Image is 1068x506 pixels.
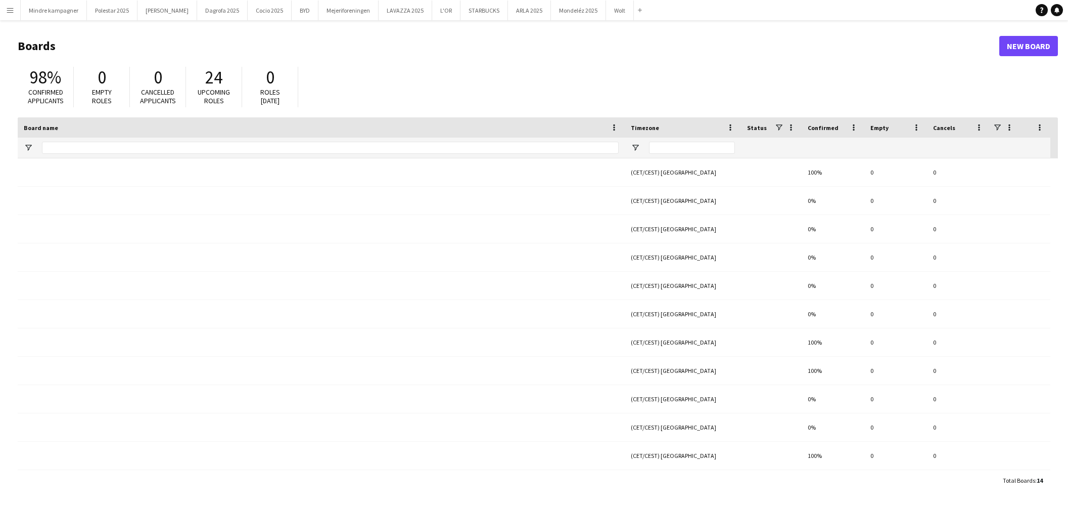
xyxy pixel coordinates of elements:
div: 100% [802,158,864,186]
div: : [1003,471,1043,490]
button: Mondeléz 2025 [551,1,606,20]
div: 0% [802,413,864,441]
div: 0 [864,300,927,328]
span: Confirmed [808,124,839,132]
div: 0 [927,385,990,413]
a: New Board [999,36,1058,56]
button: BYD [292,1,318,20]
div: (CET/CEST) [GEOGRAPHIC_DATA] [625,385,741,413]
div: (CET/CEST) [GEOGRAPHIC_DATA] [625,215,741,243]
div: (CET/CEST) [GEOGRAPHIC_DATA] [625,328,741,356]
div: 0 [927,413,990,441]
div: 0% [802,272,864,300]
div: (CET/CEST) [GEOGRAPHIC_DATA] [625,243,741,271]
div: 0 [927,470,990,498]
span: 24 [205,66,222,89]
div: 0% [802,187,864,215]
button: Cocio 2025 [248,1,292,20]
button: Wolt [606,1,634,20]
span: 98% [30,66,61,89]
span: 0 [266,66,274,89]
div: 0 [927,215,990,243]
button: Mindre kampagner [21,1,87,20]
button: LAVAZZA 2025 [379,1,432,20]
span: Empty [870,124,889,132]
div: 0 [927,357,990,385]
div: 0 [927,300,990,328]
input: Board name Filter Input [42,142,619,154]
div: 0 [864,328,927,356]
div: 100% [802,470,864,498]
span: Timezone [631,124,659,132]
button: L'OR [432,1,460,20]
h1: Boards [18,38,999,54]
div: (CET/CEST) [GEOGRAPHIC_DATA] [625,158,741,186]
div: 0 [864,357,927,385]
span: Total Boards [1003,477,1035,484]
button: Dagrofa 2025 [197,1,248,20]
div: 0 [864,470,927,498]
span: 0 [98,66,106,89]
span: Cancelled applicants [140,88,176,105]
div: (CET/CEST) [GEOGRAPHIC_DATA] [625,272,741,300]
div: 0 [864,187,927,215]
div: 0 [927,272,990,300]
span: Status [747,124,767,132]
div: 0 [864,215,927,243]
div: 0 [927,243,990,271]
input: Timezone Filter Input [649,142,735,154]
span: 14 [1037,477,1043,484]
div: 0 [864,385,927,413]
span: Cancels [933,124,955,132]
div: 0% [802,215,864,243]
button: Mejeriforeningen [318,1,379,20]
div: (CET/CEST) [GEOGRAPHIC_DATA] [625,442,741,470]
div: 100% [802,357,864,385]
div: (CET/CEST) [GEOGRAPHIC_DATA] [625,187,741,215]
div: 0% [802,300,864,328]
div: 0% [802,385,864,413]
div: 0 [864,442,927,470]
div: 100% [802,442,864,470]
button: Polestar 2025 [87,1,137,20]
div: 100% [802,328,864,356]
span: Confirmed applicants [28,88,64,105]
div: 0 [864,272,927,300]
div: 0 [927,328,990,356]
button: STARBUCKS [460,1,508,20]
div: (CET/CEST) [GEOGRAPHIC_DATA] [625,413,741,441]
span: Board name [24,124,58,132]
div: (CET/CEST) [GEOGRAPHIC_DATA] [625,300,741,328]
div: (CET/CEST) [GEOGRAPHIC_DATA] [625,470,741,498]
span: Upcoming roles [198,88,230,105]
button: Open Filter Menu [631,143,640,152]
div: 0 [927,187,990,215]
div: 0 [864,158,927,186]
button: ARLA 2025 [508,1,551,20]
div: 0 [864,243,927,271]
div: 0% [802,243,864,271]
span: Empty roles [92,88,112,105]
div: 0 [927,442,990,470]
div: 0 [864,413,927,441]
div: 0 [927,158,990,186]
button: [PERSON_NAME] [137,1,197,20]
span: 0 [154,66,162,89]
div: (CET/CEST) [GEOGRAPHIC_DATA] [625,357,741,385]
button: Open Filter Menu [24,143,33,152]
span: Roles [DATE] [260,88,280,105]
